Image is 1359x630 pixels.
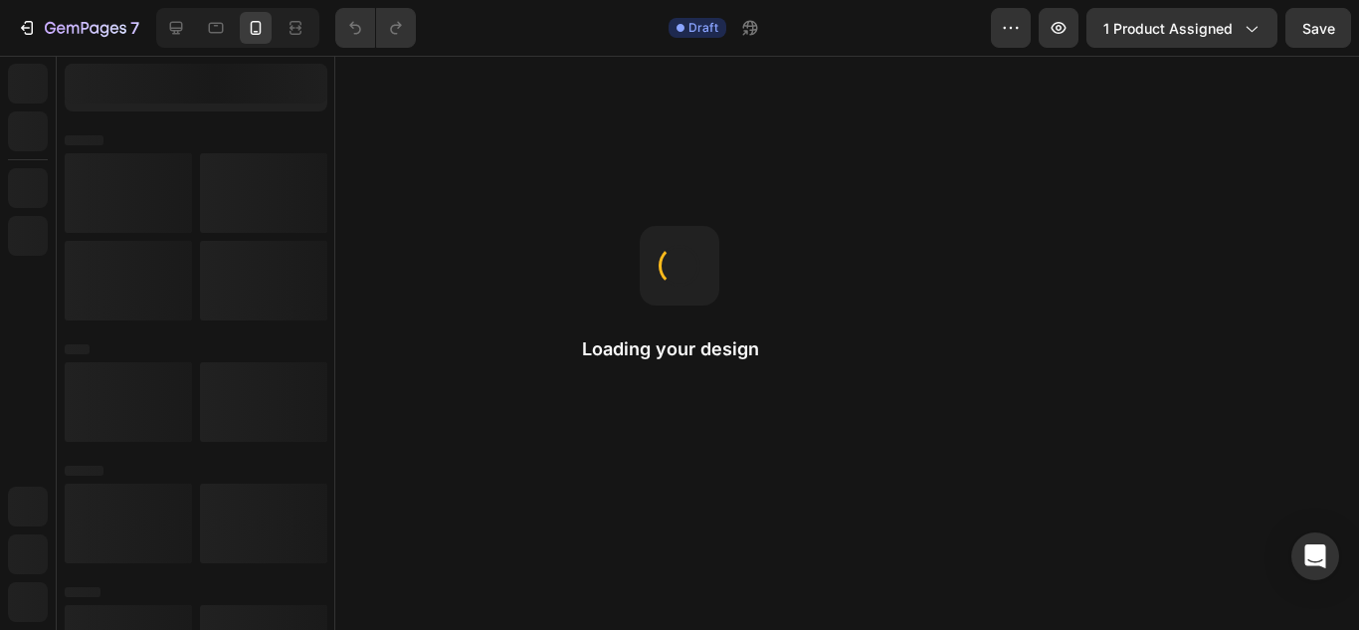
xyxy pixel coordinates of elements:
button: Save [1285,8,1351,48]
p: 7 [130,16,139,40]
div: Undo/Redo [335,8,416,48]
h2: Loading your design [582,337,777,361]
span: Draft [688,19,718,37]
span: Save [1302,20,1335,37]
div: Open Intercom Messenger [1291,532,1339,580]
button: 7 [8,8,148,48]
button: 1 product assigned [1086,8,1277,48]
span: 1 product assigned [1103,18,1233,39]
